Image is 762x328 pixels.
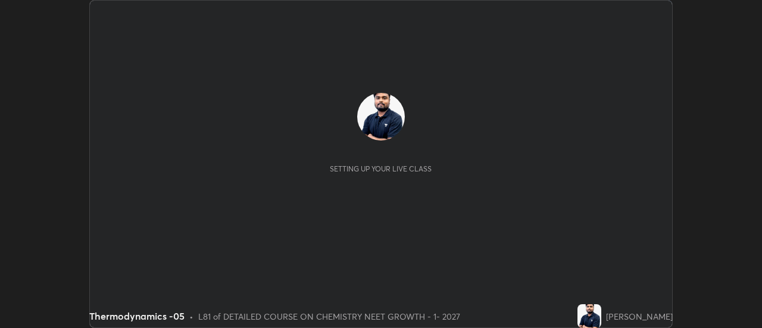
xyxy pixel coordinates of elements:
[357,93,405,140] img: d3afc91c8d51471cb35968126d237139.jpg
[189,310,193,323] div: •
[89,309,185,323] div: Thermodynamics -05
[330,164,432,173] div: Setting up your live class
[606,310,673,323] div: [PERSON_NAME]
[577,304,601,328] img: d3afc91c8d51471cb35968126d237139.jpg
[198,310,460,323] div: L81 of DETAILED COURSE ON CHEMISTRY NEET GROWTH - 1- 2027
